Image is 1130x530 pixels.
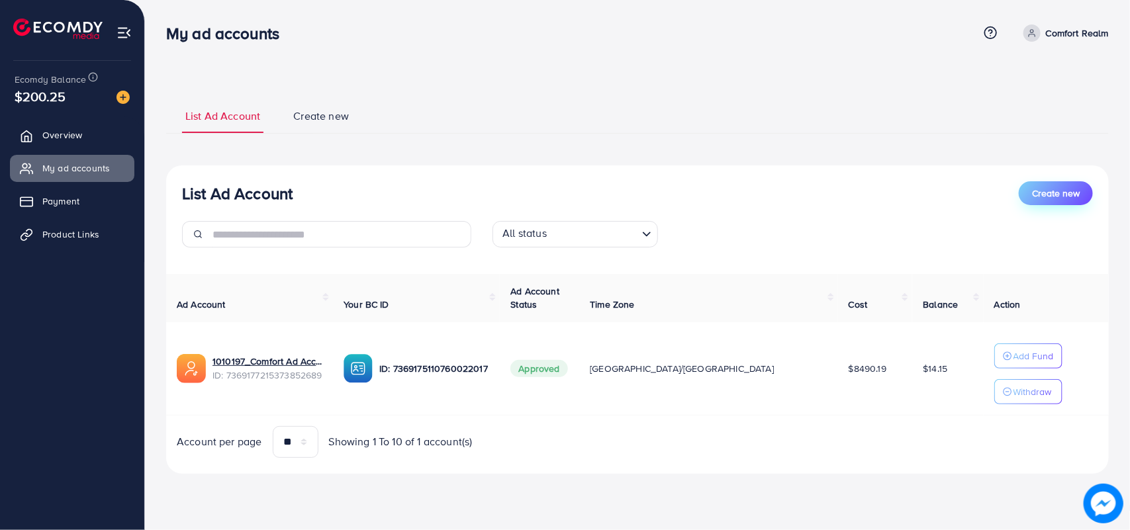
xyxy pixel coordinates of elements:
[849,362,886,375] span: $8490.19
[344,298,389,311] span: Your BC ID
[185,109,260,124] span: List Ad Account
[15,73,86,86] span: Ecomdy Balance
[117,25,132,40] img: menu
[994,298,1021,311] span: Action
[994,343,1062,369] button: Add Fund
[590,298,634,311] span: Time Zone
[10,221,134,247] a: Product Links
[293,109,349,124] span: Create new
[212,369,322,382] span: ID: 7369177215373852689
[182,184,293,203] h3: List Ad Account
[177,434,262,449] span: Account per page
[1084,484,1123,523] img: image
[923,362,947,375] span: $14.15
[42,228,99,241] span: Product Links
[42,161,110,175] span: My ad accounts
[1013,384,1052,400] p: Withdraw
[1019,181,1093,205] button: Create new
[42,195,79,208] span: Payment
[1046,25,1109,41] p: Comfort Realm
[923,298,958,311] span: Balance
[10,188,134,214] a: Payment
[1018,24,1109,42] a: Comfort Realm
[10,155,134,181] a: My ad accounts
[994,379,1062,404] button: Withdraw
[166,24,290,43] h3: My ad accounts
[177,298,226,311] span: Ad Account
[379,361,489,376] p: ID: 7369175110760022017
[510,360,567,377] span: Approved
[510,285,559,311] span: Ad Account Status
[177,354,206,383] img: ic-ads-acc.e4c84228.svg
[117,91,130,104] img: image
[344,354,373,383] img: ic-ba-acc.ded83a64.svg
[212,355,322,368] a: 1010197_Comfort Ad Account_1715770290925
[493,221,658,247] div: Search for option
[42,128,82,142] span: Overview
[13,19,103,39] img: logo
[212,355,322,382] div: <span class='underline'>1010197_Comfort Ad Account_1715770290925</span></br>7369177215373852689
[329,434,473,449] span: Showing 1 To 10 of 1 account(s)
[15,87,66,106] span: $200.25
[1013,348,1054,364] p: Add Fund
[500,223,549,244] span: All status
[551,224,637,244] input: Search for option
[849,298,868,311] span: Cost
[10,122,134,148] a: Overview
[1032,187,1080,200] span: Create new
[590,362,774,375] span: [GEOGRAPHIC_DATA]/[GEOGRAPHIC_DATA]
